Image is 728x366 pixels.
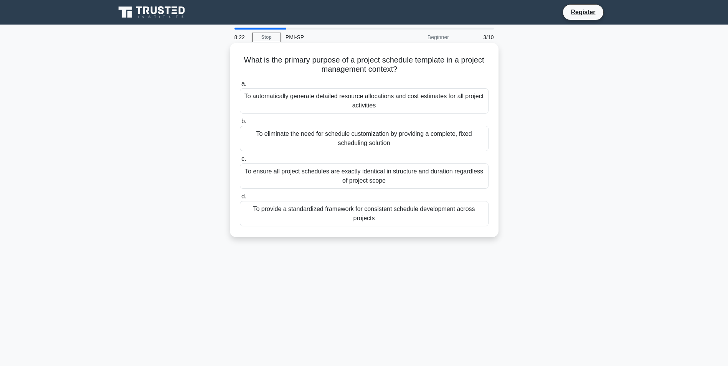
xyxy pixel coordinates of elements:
div: To ensure all project schedules are exactly identical in structure and duration regardless of pro... [240,163,489,189]
div: To eliminate the need for schedule customization by providing a complete, fixed scheduling solution [240,126,489,151]
h5: What is the primary purpose of a project schedule template in a project management context? [239,55,489,74]
div: 3/10 [454,30,499,45]
div: Beginner [386,30,454,45]
span: c. [241,155,246,162]
span: b. [241,118,246,124]
span: a. [241,80,246,87]
a: Stop [252,33,281,42]
a: Register [566,7,600,17]
span: d. [241,193,246,199]
div: 8:22 [230,30,252,45]
div: PMI-SP [281,30,386,45]
div: To automatically generate detailed resource allocations and cost estimates for all project activi... [240,88,489,114]
div: To provide a standardized framework for consistent schedule development across projects [240,201,489,226]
